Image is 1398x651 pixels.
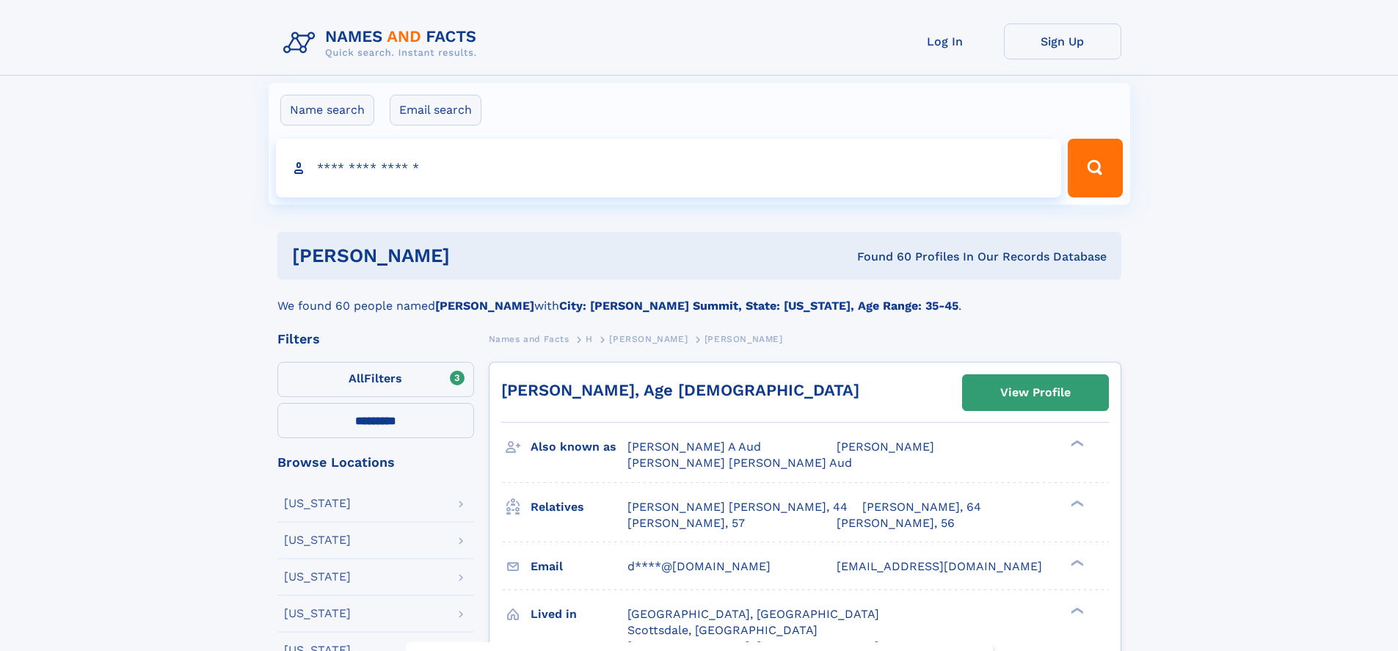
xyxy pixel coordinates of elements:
[1068,139,1122,197] button: Search Button
[837,559,1042,573] span: [EMAIL_ADDRESS][DOMAIN_NAME]
[435,299,534,313] b: [PERSON_NAME]
[627,440,761,454] span: [PERSON_NAME] A Aud
[559,299,958,313] b: City: [PERSON_NAME] Summit, State: [US_STATE], Age Range: 35-45
[501,381,859,399] a: [PERSON_NAME], Age [DEMOGRAPHIC_DATA]
[280,95,374,126] label: Name search
[284,608,351,619] div: [US_STATE]
[1004,23,1121,59] a: Sign Up
[276,139,1062,197] input: search input
[277,280,1121,315] div: We found 60 people named with .
[277,362,474,397] label: Filters
[627,456,852,470] span: [PERSON_NAME] [PERSON_NAME] Aud
[586,334,593,344] span: H
[609,334,688,344] span: [PERSON_NAME]
[1067,605,1085,615] div: ❯
[963,375,1108,410] a: View Profile
[705,334,783,344] span: [PERSON_NAME]
[277,456,474,469] div: Browse Locations
[653,249,1107,265] div: Found 60 Profiles In Our Records Database
[284,571,351,583] div: [US_STATE]
[284,534,351,546] div: [US_STATE]
[1067,498,1085,508] div: ❯
[887,23,1004,59] a: Log In
[489,330,569,348] a: Names and Facts
[531,554,627,579] h3: Email
[390,95,481,126] label: Email search
[627,499,848,515] a: [PERSON_NAME] [PERSON_NAME], 44
[627,515,745,531] a: [PERSON_NAME], 57
[1067,439,1085,448] div: ❯
[627,623,818,637] span: Scottsdale, [GEOGRAPHIC_DATA]
[531,602,627,627] h3: Lived in
[531,434,627,459] h3: Also known as
[284,498,351,509] div: [US_STATE]
[862,499,981,515] a: [PERSON_NAME], 64
[586,330,593,348] a: H
[837,440,934,454] span: [PERSON_NAME]
[277,332,474,346] div: Filters
[1067,558,1085,567] div: ❯
[277,23,489,63] img: Logo Names and Facts
[1000,376,1071,410] div: View Profile
[531,495,627,520] h3: Relatives
[292,247,654,265] h1: [PERSON_NAME]
[349,371,364,385] span: All
[609,330,688,348] a: [PERSON_NAME]
[837,515,955,531] a: [PERSON_NAME], 56
[627,607,879,621] span: [GEOGRAPHIC_DATA], [GEOGRAPHIC_DATA]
